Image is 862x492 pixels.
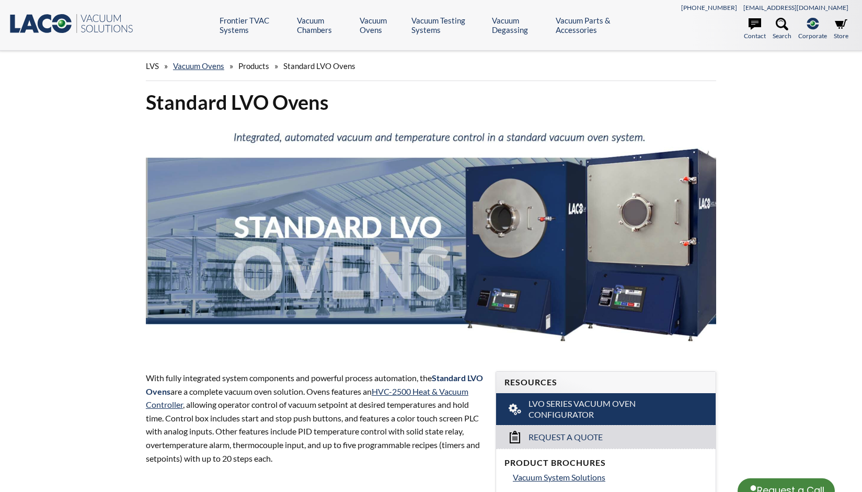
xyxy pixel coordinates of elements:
[492,16,548,35] a: Vacuum Degassing
[496,393,716,426] a: LVO Series Vacuum Oven Configurator
[513,472,605,482] span: Vacuum System Solutions
[146,51,716,81] div: » » »
[411,16,484,35] a: Vacuum Testing Systems
[238,61,269,71] span: Products
[496,425,716,449] a: Request a Quote
[360,16,404,35] a: Vacuum Ovens
[283,61,355,71] span: Standard LVO Ovens
[528,398,684,420] span: LVO Series Vacuum Oven Configurator
[528,432,603,443] span: Request a Quote
[834,18,848,41] a: Store
[220,16,289,35] a: Frontier TVAC Systems
[744,18,766,41] a: Contact
[556,16,640,35] a: Vacuum Parts & Accessories
[173,61,224,71] a: Vacuum Ovens
[146,373,483,396] strong: Standard LVO Ovens
[146,123,716,351] img: Standard LVO Ovens header
[504,457,707,468] h4: Product Brochures
[146,61,159,71] span: LVS
[504,377,707,388] h4: Resources
[297,16,352,35] a: Vacuum Chambers
[513,471,707,484] a: Vacuum System Solutions
[146,371,483,465] p: With fully integrated system components and powerful process automation, the are a complete vacuu...
[743,4,848,12] a: [EMAIL_ADDRESS][DOMAIN_NAME]
[146,89,716,115] h1: Standard LVO Ovens
[681,4,737,12] a: [PHONE_NUMBER]
[773,18,791,41] a: Search
[798,31,827,41] span: Corporate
